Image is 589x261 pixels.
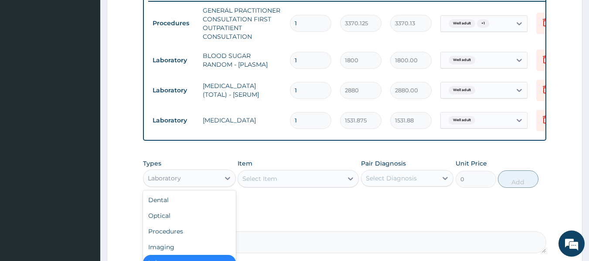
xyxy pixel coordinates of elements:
[143,224,236,239] div: Procedures
[238,159,252,168] label: Item
[4,171,166,201] textarea: Type your message and hit 'Enter'
[198,47,286,73] td: BLOOD SUGAR RANDOM - [PLASMA]
[449,86,475,95] span: Well adult
[449,56,475,64] span: Well adult
[366,174,417,183] div: Select Diagnosis
[51,76,120,164] span: We're online!
[16,44,35,65] img: d_794563401_company_1708531726252_794563401
[143,239,236,255] div: Imaging
[45,49,146,60] div: Chat with us now
[198,77,286,103] td: [MEDICAL_DATA] (TOTAL) - [SERUM]
[198,112,286,129] td: [MEDICAL_DATA]
[477,19,489,28] span: + 1
[143,160,161,167] label: Types
[148,82,198,98] td: Laboratory
[242,174,277,183] div: Select Item
[456,159,487,168] label: Unit Price
[143,219,547,227] label: Comment
[498,170,538,188] button: Add
[361,159,406,168] label: Pair Diagnosis
[449,116,475,125] span: Well adult
[143,208,236,224] div: Optical
[148,52,198,68] td: Laboratory
[198,2,286,45] td: GENERAL PRACTITIONER CONSULTATION FIRST OUTPATIENT CONSULTATION
[143,4,164,25] div: Minimize live chat window
[143,192,236,208] div: Dental
[148,15,198,31] td: Procedures
[148,112,198,129] td: Laboratory
[449,19,475,28] span: Well adult
[148,174,181,183] div: Laboratory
